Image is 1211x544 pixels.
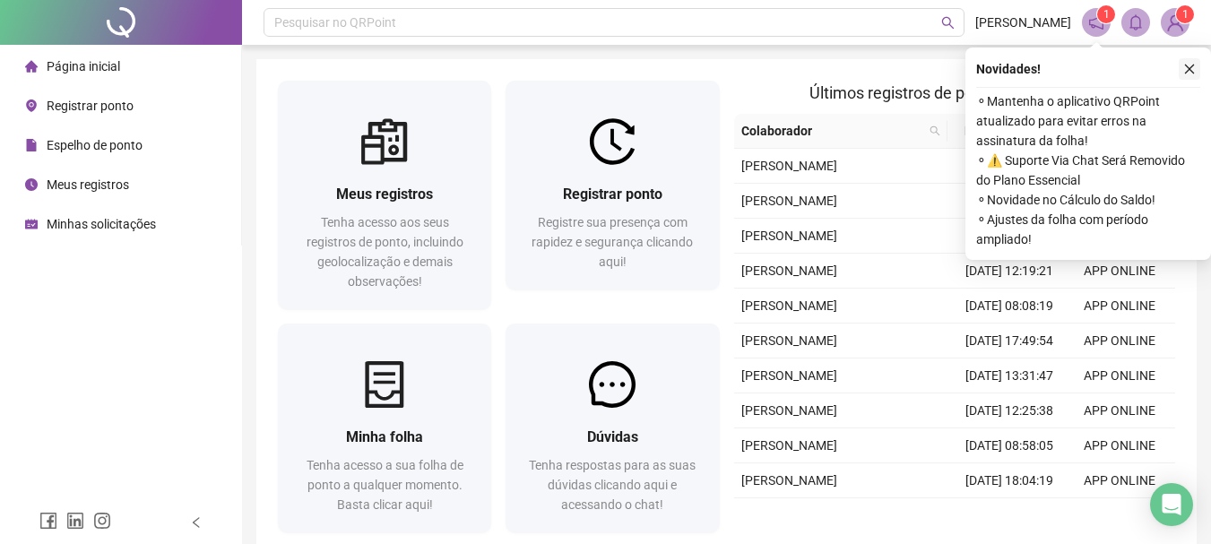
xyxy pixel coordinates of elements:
[1065,428,1175,463] td: APP ONLINE
[47,59,120,73] span: Página inicial
[955,498,1065,533] td: [DATE] 13:32:01
[1183,63,1196,75] span: close
[1065,463,1175,498] td: APP ONLINE
[1065,358,1175,393] td: APP ONLINE
[741,438,837,453] span: [PERSON_NAME]
[955,324,1065,358] td: [DATE] 17:49:54
[741,229,837,243] span: [PERSON_NAME]
[926,117,944,144] span: search
[25,60,38,73] span: home
[955,121,1033,141] span: Data/Hora
[741,159,837,173] span: [PERSON_NAME]
[955,184,1065,219] td: [DATE] 18:23:35
[955,219,1065,254] td: [DATE] 13:31:56
[975,13,1071,32] span: [PERSON_NAME]
[1065,289,1175,324] td: APP ONLINE
[741,368,837,383] span: [PERSON_NAME]
[741,333,837,348] span: [PERSON_NAME]
[947,114,1054,149] th: Data/Hora
[941,16,955,30] span: search
[1065,324,1175,358] td: APP ONLINE
[47,99,134,113] span: Registrar ponto
[955,254,1065,289] td: [DATE] 12:19:21
[25,139,38,151] span: file
[47,217,156,231] span: Minhas solicitações
[741,194,837,208] span: [PERSON_NAME]
[1150,483,1193,526] div: Open Intercom Messenger
[1176,5,1194,23] sup: Atualize o seu contato no menu Meus Dados
[955,358,1065,393] td: [DATE] 13:31:47
[336,186,433,203] span: Meus registros
[532,215,693,269] span: Registre sua presença com rapidez e segurança clicando aqui!
[529,458,696,512] span: Tenha respostas para as suas dúvidas clicando aqui e acessando o chat!
[346,428,423,445] span: Minha folha
[809,83,1099,102] span: Últimos registros de ponto sincronizados
[506,324,719,532] a: DúvidasTenha respostas para as suas dúvidas clicando aqui e acessando o chat!
[1065,254,1175,289] td: APP ONLINE
[976,91,1200,151] span: ⚬ Mantenha o aplicativo QRPoint atualizado para evitar erros na assinatura da folha!
[278,81,491,309] a: Meus registrosTenha acesso aos seus registros de ponto, incluindo geolocalização e demais observa...
[976,151,1200,190] span: ⚬ ⚠️ Suporte Via Chat Será Removido do Plano Essencial
[955,289,1065,324] td: [DATE] 08:08:19
[93,512,111,530] span: instagram
[976,190,1200,210] span: ⚬ Novidade no Cálculo do Saldo!
[66,512,84,530] span: linkedin
[278,324,491,532] a: Minha folhaTenha acesso a sua folha de ponto a qualquer momento. Basta clicar aqui!
[39,512,57,530] span: facebook
[25,99,38,112] span: environment
[955,149,1065,184] td: [DATE] 07:39:14
[741,121,923,141] span: Colaborador
[976,59,1041,79] span: Novidades !
[741,403,837,418] span: [PERSON_NAME]
[190,516,203,529] span: left
[1162,9,1189,36] img: 81649
[587,428,638,445] span: Dúvidas
[741,473,837,488] span: [PERSON_NAME]
[976,210,1200,249] span: ⚬ Ajustes da folha com período ampliado!
[563,186,662,203] span: Registrar ponto
[741,263,837,278] span: [PERSON_NAME]
[47,138,143,152] span: Espelho de ponto
[25,178,38,191] span: clock-circle
[47,177,129,192] span: Meus registros
[506,81,719,289] a: Registrar pontoRegistre sua presença com rapidez e segurança clicando aqui!
[955,393,1065,428] td: [DATE] 12:25:38
[1182,8,1189,21] span: 1
[1088,14,1104,30] span: notification
[25,218,38,230] span: schedule
[955,463,1065,498] td: [DATE] 18:04:19
[1128,14,1144,30] span: bell
[741,298,837,313] span: [PERSON_NAME]
[307,458,463,512] span: Tenha acesso a sua folha de ponto a qualquer momento. Basta clicar aqui!
[1103,8,1110,21] span: 1
[1065,498,1175,533] td: APP ONLINE
[1097,5,1115,23] sup: 1
[307,215,463,289] span: Tenha acesso aos seus registros de ponto, incluindo geolocalização e demais observações!
[1065,393,1175,428] td: APP ONLINE
[930,125,940,136] span: search
[955,428,1065,463] td: [DATE] 08:58:05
